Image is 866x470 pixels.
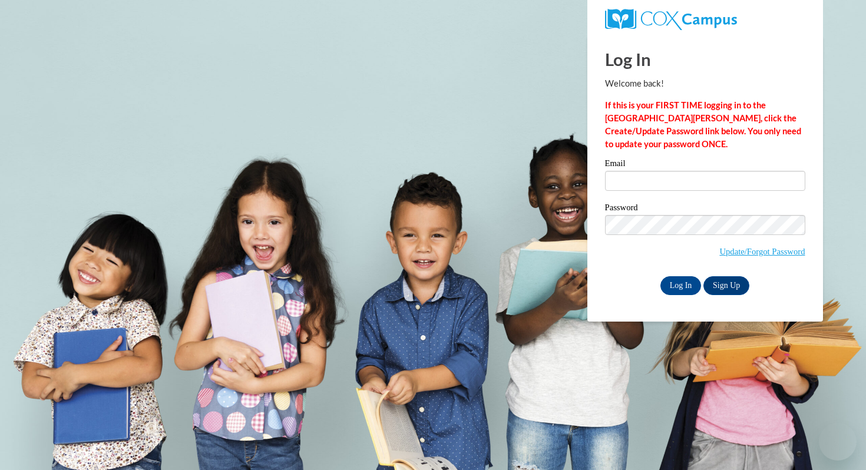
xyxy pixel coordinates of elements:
[660,276,702,295] input: Log In
[605,47,805,71] h1: Log In
[605,159,805,171] label: Email
[605,9,805,30] a: COX Campus
[605,9,737,30] img: COX Campus
[605,77,805,90] p: Welcome back!
[819,423,857,461] iframe: Button to launch messaging window
[605,203,805,215] label: Password
[719,247,805,256] a: Update/Forgot Password
[605,100,801,149] strong: If this is your FIRST TIME logging in to the [GEOGRAPHIC_DATA][PERSON_NAME], click the Create/Upd...
[703,276,749,295] a: Sign Up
